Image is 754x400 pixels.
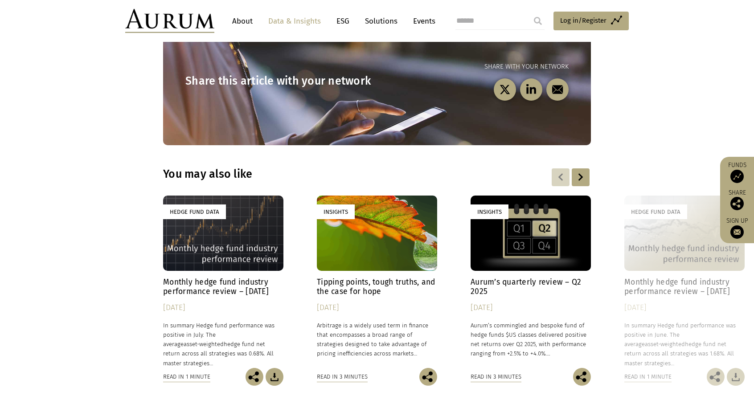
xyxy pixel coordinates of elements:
p: In summary Hedge fund performance was positive in July. The average hedge fund net return across ... [163,321,283,368]
input: Submit [529,12,547,30]
div: [DATE] [624,302,745,314]
a: Hedge Fund Data Monthly hedge fund industry performance review – [DATE] [DATE] In summary Hedge f... [163,196,283,368]
img: Share this post [707,368,725,386]
p: Aurum’s commingled and bespoke fund of hedge funds $US classes delivered positive net returns ove... [471,321,591,359]
img: email-black.svg [552,84,563,95]
div: Hedge Fund Data [624,204,687,219]
span: asset-weighted [184,341,224,347]
a: Insights Tipping points, tough truths, and the case for hope [DATE] Arbitrage is a widely used te... [317,196,437,368]
div: Read in 1 minute [163,372,210,382]
a: Data & Insights [264,13,325,29]
img: Download Article [727,368,745,386]
h4: Aurum’s quarterly review – Q2 2025 [471,278,591,296]
div: Share [725,190,750,210]
h4: Monthly hedge fund industry performance review – [DATE] [624,278,745,296]
a: ESG [332,13,354,29]
div: Insights [317,204,355,219]
img: Share this post [730,197,744,210]
div: [DATE] [163,302,283,314]
div: [DATE] [471,302,591,314]
div: Read in 1 minute [624,372,672,382]
span: Log in/Register [560,15,606,26]
div: Insights [471,204,508,219]
h4: Monthly hedge fund industry performance review – [DATE] [163,278,283,296]
h4: Tipping points, tough truths, and the case for hope [317,278,437,296]
a: About [228,13,257,29]
span: asset-weighted [645,341,685,347]
h3: Share this article with your network [185,74,377,88]
a: Log in/Register [553,12,629,30]
img: Access Funds [730,170,744,183]
p: Arbitrage is a widely used term in finance that encompasses a broad range of strategies designed ... [317,321,437,359]
a: Funds [725,161,750,183]
div: [DATE] [317,302,437,314]
a: Insights Aurum’s quarterly review – Q2 2025 [DATE] Aurum’s commingled and bespoke fund of hedge f... [471,196,591,368]
a: Sign up [725,217,750,239]
a: Events [409,13,435,29]
img: linkedin-black.svg [526,84,537,95]
p: Share with your network [377,61,569,72]
div: Read in 3 minutes [317,372,368,382]
img: twitter-black.svg [500,84,511,95]
p: In summary Hedge fund performance was positive in June. The average hedge fund net return across ... [624,321,745,368]
img: Download Article [266,368,283,386]
div: Read in 3 minutes [471,372,521,382]
img: Sign up to our newsletter [730,225,744,239]
a: Solutions [361,13,402,29]
img: Share this post [573,368,591,386]
img: Share this post [246,368,263,386]
h3: You may also like [163,167,476,181]
img: Share this post [419,368,437,386]
div: Hedge Fund Data [163,204,226,219]
img: Aurum [125,9,214,33]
